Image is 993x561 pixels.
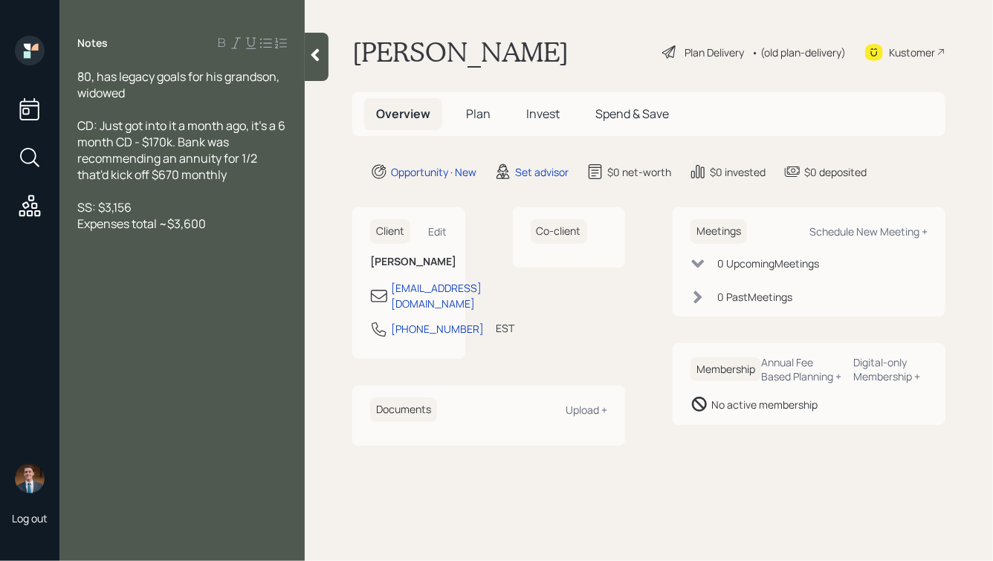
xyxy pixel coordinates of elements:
h1: [PERSON_NAME] [352,36,569,68]
div: [PHONE_NUMBER] [391,321,484,337]
div: $0 invested [710,164,766,180]
div: No active membership [711,397,818,412]
div: • (old plan-delivery) [751,45,846,60]
div: Set advisor [515,164,569,180]
div: [EMAIL_ADDRESS][DOMAIN_NAME] [391,280,482,311]
span: Invest [526,106,560,122]
span: CD: Just got into it a month ago, it's a 6 month CD - $170k. Bank was recommending an annuity for... [77,117,288,183]
div: Digital-only Membership + [854,355,928,383]
div: Upload + [566,403,607,417]
div: Annual Fee Based Planning + [761,355,842,383]
span: Spend & Save [595,106,669,122]
img: hunter_neumayer.jpg [15,464,45,493]
span: Expenses total ~$3,600 [77,215,206,232]
span: Overview [376,106,430,122]
div: Plan Delivery [685,45,744,60]
div: $0 deposited [804,164,867,180]
div: Opportunity · New [391,164,476,180]
span: 80, has legacy goals for his grandson, widowed [77,68,282,101]
h6: [PERSON_NAME] [370,256,447,268]
div: Edit [429,224,447,239]
h6: Co-client [531,219,587,244]
span: SS: $3,156 [77,199,132,215]
label: Notes [77,36,108,51]
div: $0 net-worth [607,164,671,180]
h6: Meetings [690,219,747,244]
div: Log out [12,511,48,525]
span: Plan [466,106,491,122]
div: Kustomer [889,45,935,60]
h6: Client [370,219,410,244]
h6: Membership [690,357,761,382]
h6: Documents [370,398,437,422]
div: Schedule New Meeting + [809,224,928,239]
div: EST [496,320,514,336]
div: 0 Past Meeting s [717,289,792,305]
div: 0 Upcoming Meeting s [717,256,819,271]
